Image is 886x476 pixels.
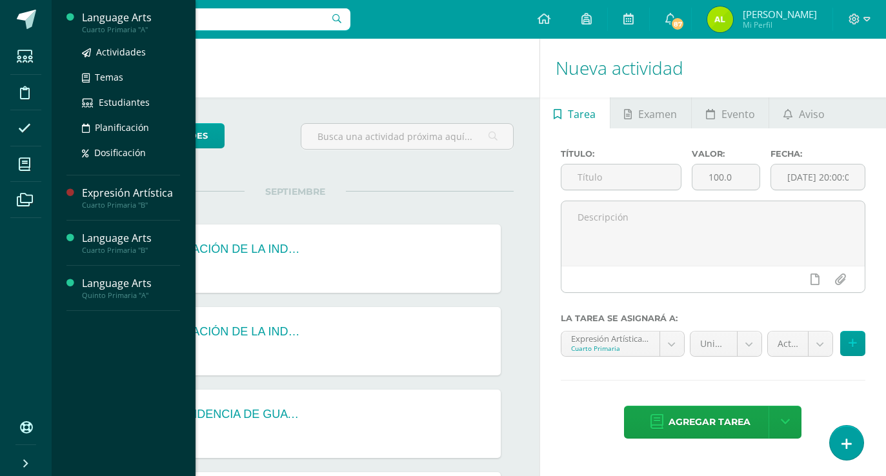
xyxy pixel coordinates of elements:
[82,95,180,110] a: Estudiantes
[145,243,300,256] div: CELEBRACIÓN DE LA INDEPENDENCIA - Asiste todo el colegio
[743,19,817,30] span: Mi Perfil
[82,246,180,255] div: Cuarto Primaria "B"
[571,332,650,344] div: Expresión Artística 'B'
[670,17,685,31] span: 87
[692,97,769,128] a: Evento
[145,325,300,339] div: CELEBRACIÓN DE LA INDEPENDENCIA
[692,149,760,159] label: Valor:
[67,39,524,97] h1: Actividades
[690,332,761,356] a: Unidad 4
[610,97,691,128] a: Examen
[638,99,677,130] span: Examen
[700,332,727,356] span: Unidad 4
[721,99,755,130] span: Evento
[799,99,825,130] span: Aviso
[561,313,865,323] label: La tarea se asignará a:
[82,276,180,300] a: Language ArtsQuinto Primaria "A"
[669,406,750,438] span: Agregar tarea
[82,276,180,291] div: Language Arts
[82,45,180,59] a: Actividades
[82,186,180,210] a: Expresión ArtísticaCuarto Primaria "B"
[82,10,180,25] div: Language Arts
[145,408,300,421] div: INDEPENDENCIA DE GUATEMALA - Asueto
[771,164,865,190] input: Fecha de entrega
[82,201,180,210] div: Cuarto Primaria "B"
[561,332,684,356] a: Expresión Artística 'B'Cuarto Primaria
[707,6,733,32] img: 0ff697a5778ac9fcd5328353e113c3de.png
[82,231,180,255] a: Language ArtsCuarto Primaria "B"
[571,344,650,353] div: Cuarto Primaria
[96,46,146,58] span: Actividades
[769,97,838,128] a: Aviso
[301,124,513,149] input: Busca una actividad próxima aquí...
[82,120,180,135] a: Planificación
[561,164,681,190] input: Título
[95,71,123,83] span: Temas
[778,332,798,356] span: Actitudes - ARTES (25.0%)
[768,332,832,356] a: Actitudes - ARTES (25.0%)
[540,97,610,128] a: Tarea
[770,149,865,159] label: Fecha:
[82,25,180,34] div: Cuarto Primaria "A"
[94,146,146,159] span: Dosificación
[561,149,682,159] label: Título:
[743,8,817,21] span: [PERSON_NAME]
[82,186,180,201] div: Expresión Artística
[99,96,150,108] span: Estudiantes
[82,231,180,246] div: Language Arts
[245,186,346,197] span: SEPTIEMBRE
[82,70,180,84] a: Temas
[82,10,180,34] a: Language ArtsCuarto Primaria "A"
[692,164,760,190] input: Puntos máximos
[82,291,180,300] div: Quinto Primaria "A"
[568,99,596,130] span: Tarea
[60,8,350,30] input: Busca un usuario...
[556,39,871,97] h1: Nueva actividad
[82,145,180,160] a: Dosificación
[95,121,149,134] span: Planificación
